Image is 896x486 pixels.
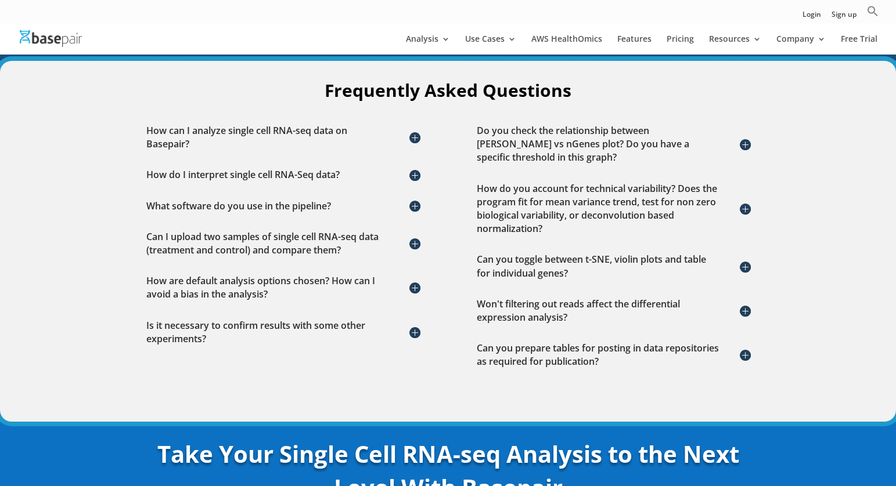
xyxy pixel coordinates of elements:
a: Pricing [667,35,694,55]
h5: Do you check the relationship between [PERSON_NAME] vs nGenes plot? Do you have a specific thresh... [477,124,750,165]
a: Search Icon Link [867,5,879,23]
a: Free Trial [841,35,877,55]
a: Use Cases [465,35,516,55]
h5: Can you toggle between t-SNE, violin plots and table for individual genes? [477,253,750,280]
h5: How are default analysis options chosen? How can I avoid a bias in the analysis? [146,274,419,301]
h5: How do I interpret single cell RNA-Seq data? [146,168,419,182]
h5: Won't filtering out reads affect the differential expression analysis? [477,298,750,324]
a: AWS HealthOmics [531,35,602,55]
a: Sign up [832,11,857,23]
a: Features [617,35,652,55]
a: Login [803,11,821,23]
h5: What software do you use in the pipeline? [146,200,419,213]
h5: How do you account for technical variability? Does the program fit for mean variance trend, test ... [477,182,750,236]
a: Company [776,35,826,55]
h5: Can I upload two samples of single cell RNA-seq data (treatment and control) and compare them? [146,230,419,257]
h5: Can you prepare tables for posting in data repositories as required for publication? [477,342,750,368]
a: Resources [709,35,761,55]
svg: Search [867,5,879,17]
strong: Frequently Asked Questions [325,78,571,102]
h5: How can I analyze single cell RNA-seq data on Basepair? [146,124,419,151]
a: Analysis [406,35,450,55]
img: Basepair [20,30,82,47]
h5: Is it necessary to confirm results with some other experiments? [146,319,419,346]
iframe: Drift Widget Chat Controller [673,402,882,472]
